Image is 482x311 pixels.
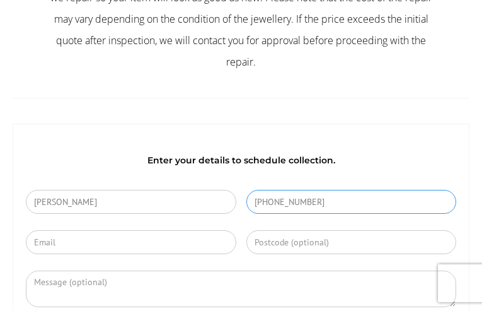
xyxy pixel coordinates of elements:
input: Email [26,230,236,254]
p: Enter your details to schedule collection. [26,150,456,171]
input: Postcode (optional) [246,230,457,254]
input: Name [26,190,236,214]
input: Phone Number [246,190,457,214]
